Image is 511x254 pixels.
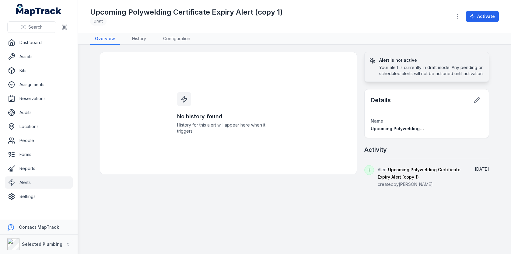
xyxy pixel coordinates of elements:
[5,190,73,203] a: Settings
[5,120,73,133] a: Locations
[5,64,73,77] a: Kits
[475,166,489,172] time: 18/08/2025, 1:33:45 pm
[5,78,73,91] a: Assignments
[378,167,460,187] span: Alert created by [PERSON_NAME]
[5,37,73,49] a: Dashboard
[5,162,73,175] a: Reports
[379,64,484,77] div: Your alert is currently in draft mode. Any pending or scheduled alerts will not be actioned until...
[466,11,499,22] button: Activate
[5,50,73,63] a: Assets
[5,148,73,161] a: Forms
[5,106,73,119] a: Audits
[90,7,283,17] h1: Upcoming Polywelding Certificate Expiry Alert (copy 1)
[371,118,383,124] span: Name
[158,33,195,45] a: Configuration
[364,145,387,154] h2: Activity
[16,4,62,16] a: MapTrack
[19,224,59,230] strong: Contact MapTrack
[28,24,43,30] span: Search
[90,33,120,45] a: Overview
[379,57,484,63] h3: Alert is not active
[7,21,56,33] button: Search
[5,176,73,189] a: Alerts
[378,167,460,179] span: Upcoming Polywelding Certificate Expiry Alert (copy 1)
[5,134,73,147] a: People
[22,242,62,247] strong: Selected Plumbing
[90,17,107,26] div: Draft
[177,122,279,134] span: History for this alert will appear here when it triggers
[5,92,73,105] a: Reservations
[127,33,151,45] a: History
[475,166,489,172] span: [DATE]
[177,112,279,121] h3: No history found
[371,96,391,104] h2: Details
[371,126,488,131] span: Upcoming Polywelding Certificate Expiry Alert (copy 1)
